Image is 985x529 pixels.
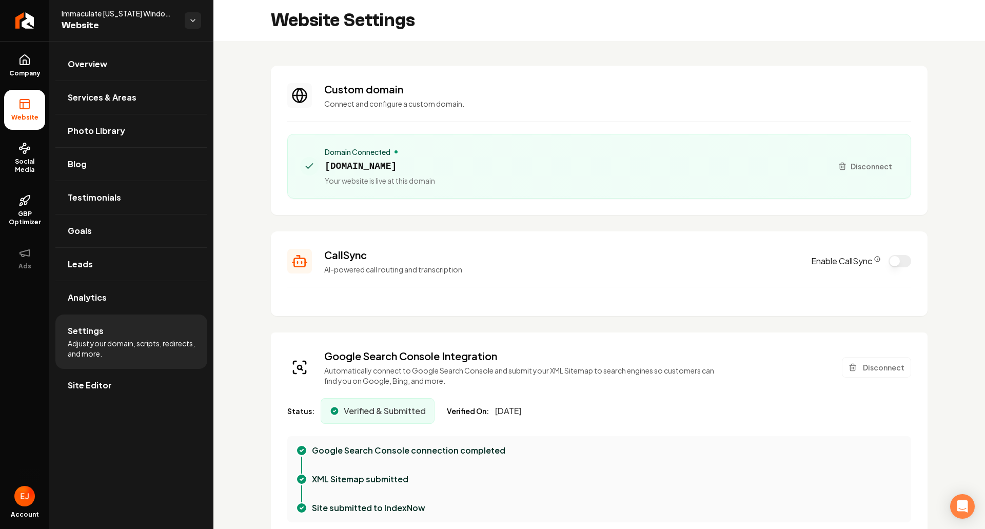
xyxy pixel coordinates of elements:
span: Adjust your domain, scripts, redirects, and more. [68,338,195,359]
span: Overview [68,58,107,70]
span: Website [7,113,43,122]
div: Open Intercom Messenger [950,494,975,519]
span: Website [62,18,176,33]
label: Enable CallSync [811,255,880,267]
a: GBP Optimizer [4,186,45,234]
img: Rebolt Logo [15,12,34,29]
h3: Custom domain [324,82,911,96]
span: Goals [68,225,92,237]
span: Immaculate [US_STATE] Window Cleaning [62,8,176,18]
a: Site Editor [55,369,207,402]
span: Domain Connected [325,147,390,157]
span: Status: [287,406,314,416]
span: Leads [68,258,93,270]
h2: Website Settings [271,10,415,31]
span: [DATE] [495,405,522,417]
a: Goals [55,214,207,247]
button: Open user button [14,486,35,506]
span: Analytics [68,291,107,304]
img: Eduard Joers [14,486,35,506]
a: Social Media [4,134,45,182]
span: Disconnect [851,161,892,172]
span: Site Editor [68,379,112,391]
span: Services & Areas [68,91,136,104]
h3: CallSync [324,248,799,262]
p: AI-powered call routing and transcription [324,264,799,275]
a: Analytics [55,281,207,314]
span: Account [11,511,39,519]
p: XML Sitemap submitted [312,473,408,485]
span: GBP Optimizer [4,210,45,226]
span: Ads [14,262,35,270]
a: Testimonials [55,181,207,214]
a: Blog [55,148,207,181]
span: [DOMAIN_NAME] [325,159,435,173]
a: Services & Areas [55,81,207,114]
span: Testimonials [68,191,121,204]
a: Photo Library [55,114,207,147]
h3: Google Search Console Integration [324,349,722,363]
button: CallSync Info [874,256,880,262]
button: Disconnect [842,357,911,378]
span: Verified On: [447,406,489,416]
p: Connect and configure a custom domain. [324,99,911,109]
a: Overview [55,48,207,81]
p: Google Search Console connection completed [312,444,505,457]
a: Company [4,46,45,86]
span: Blog [68,158,87,170]
span: Your website is live at this domain [325,175,435,186]
span: Company [5,69,45,77]
span: Verified & Submitted [344,405,426,417]
p: Site submitted to IndexNow [312,502,425,514]
a: Leads [55,248,207,281]
span: Photo Library [68,125,125,137]
span: Settings [68,325,104,337]
p: Automatically connect to Google Search Console and submit your XML Sitemap to search engines so c... [324,365,722,386]
span: Social Media [4,158,45,174]
button: Ads [4,239,45,279]
button: Disconnect [832,157,898,175]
